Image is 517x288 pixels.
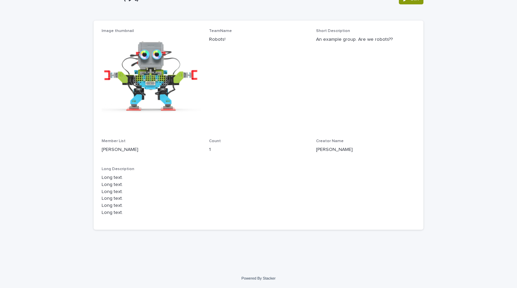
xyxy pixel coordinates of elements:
[316,29,350,33] span: Short Description
[209,146,308,153] p: 1
[316,139,344,143] span: Creator Name
[102,36,201,125] img: QwknO4-BQIeiatm8y2xnmAvn_1tIZi0OhikkJGdp6zg
[316,146,415,153] p: [PERSON_NAME]
[102,29,134,33] span: Image thumbnail
[209,139,221,143] span: Count
[209,29,232,33] span: TeamName
[102,174,415,216] p: Long text. Long text. Long text. Long text. Long text. Long text.
[209,36,308,43] p: Robots!
[316,36,415,43] p: An example group. Are we robots??
[102,139,126,143] span: Member List
[241,276,275,280] a: Powered By Stacker
[102,146,201,153] p: [PERSON_NAME]
[102,167,134,171] span: Long Description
